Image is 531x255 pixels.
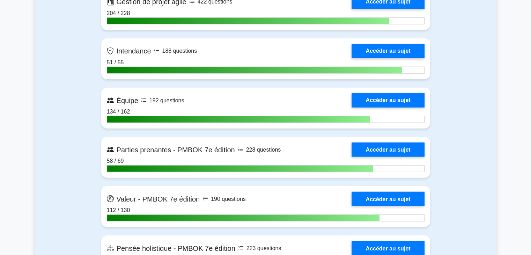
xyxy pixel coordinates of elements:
[352,44,424,58] a: Accéder au sujet
[352,93,424,108] a: Accéder au sujet
[352,143,424,157] a: Accéder au sujet
[352,192,424,206] a: Accéder au sujet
